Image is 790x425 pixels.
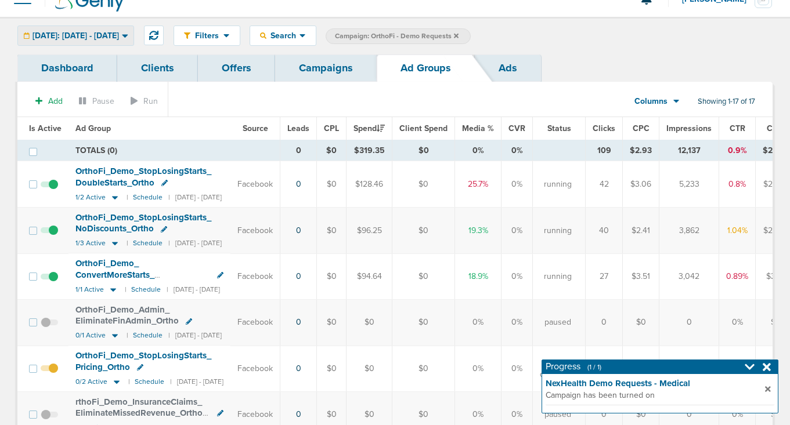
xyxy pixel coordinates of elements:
[296,179,301,189] a: 0
[230,161,280,208] td: Facebook
[659,300,719,346] td: 0
[75,331,106,340] span: 0/1 Active
[633,123,650,133] span: CPC
[659,346,719,391] td: 0
[296,271,301,281] a: 0
[75,304,179,326] span: OrthoFi_ Demo_ Admin_ EliminateFinAdmin_ Ortho
[392,300,455,346] td: $0
[546,390,762,401] span: Campaign has been turned on
[168,239,222,248] small: | [DATE] - [DATE]
[719,208,756,253] td: 1.04%
[135,377,164,386] small: Schedule
[586,253,623,299] td: 27
[623,140,659,161] td: $2.93
[48,96,63,106] span: Add
[623,208,659,253] td: $2.41
[75,350,211,372] span: OrthoFi_ Demo_ StopLosingStarts_ Pricing_ Ortho
[347,161,392,208] td: $128.46
[128,377,129,386] small: |
[133,193,163,202] small: Schedule
[659,253,719,299] td: 3,042
[719,253,756,299] td: 0.89%
[544,317,571,328] span: paused
[75,166,211,188] span: OrthoFi_ Demo_ StopLosingStarts_ DoubleStarts_ Ortho
[475,55,541,82] a: Ads
[586,300,623,346] td: 0
[547,123,571,133] span: Status
[455,208,502,253] td: 19.3%
[133,331,163,340] small: Schedule
[455,161,502,208] td: 25.7%
[666,123,712,133] span: Impressions
[730,123,745,133] span: CTR
[347,346,392,391] td: $0
[75,193,106,202] span: 1/2 Active
[243,123,268,133] span: Source
[75,212,211,234] span: OrthoFi_ Demo_ StopLosingStarts_ NoDiscounts_ Ortho
[546,377,766,390] strong: NexHealth Demo Requests - Medical
[168,331,222,340] small: | [DATE] - [DATE]
[377,55,475,82] a: Ad Groups
[546,361,601,373] h4: Progress
[335,31,459,41] span: Campaign: OrthoFi - Demo Requests
[659,140,719,161] td: 12,137
[33,32,119,40] span: [DATE]: [DATE] - [DATE]
[399,123,448,133] span: Client Spend
[68,140,280,161] td: TOTALS (0)
[167,285,220,294] small: | [DATE] - [DATE]
[347,300,392,346] td: $0
[544,225,572,237] span: running
[317,161,347,208] td: $0
[719,346,756,391] td: 0%
[392,208,455,253] td: $0
[623,346,659,391] td: $0
[17,55,117,82] a: Dashboard
[544,271,572,282] span: running
[75,377,107,386] span: 0/2 Active
[623,253,659,299] td: $3.51
[659,208,719,253] td: 3,862
[75,397,203,419] span: rthoFi_ Demo_ InsuranceClaims_ EliminateMissedRevenue_ Ortho
[544,179,572,190] span: running
[317,140,347,161] td: $0
[317,253,347,299] td: $0
[502,140,533,161] td: 0%
[508,123,525,133] span: CVR
[634,96,668,107] span: Columns
[29,93,69,110] button: Add
[75,123,111,133] span: Ad Group
[586,161,623,208] td: 42
[266,31,300,41] span: Search
[544,409,571,420] span: paused
[586,346,623,391] td: 0
[353,123,385,133] span: Spend
[455,300,502,346] td: 0%
[392,253,455,299] td: $0
[317,300,347,346] td: $0
[455,346,502,391] td: 0%
[230,208,280,253] td: Facebook
[587,363,601,371] span: (1 / 1)
[719,300,756,346] td: 0%
[392,140,455,161] td: $0
[296,409,301,419] a: 0
[317,346,347,391] td: $0
[502,161,533,208] td: 0%
[170,377,223,386] small: | [DATE] - [DATE]
[347,208,392,253] td: $96.25
[347,253,392,299] td: $94.64
[230,300,280,346] td: Facebook
[455,253,502,299] td: 18.9%
[287,123,309,133] span: Leads
[168,193,222,202] small: | [DATE] - [DATE]
[767,123,785,133] span: CPM
[133,239,163,248] small: Schedule
[593,123,615,133] span: Clicks
[698,97,755,107] span: Showing 1-17 of 17
[502,253,533,299] td: 0%
[230,253,280,299] td: Facebook
[75,239,106,248] span: 1/3 Active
